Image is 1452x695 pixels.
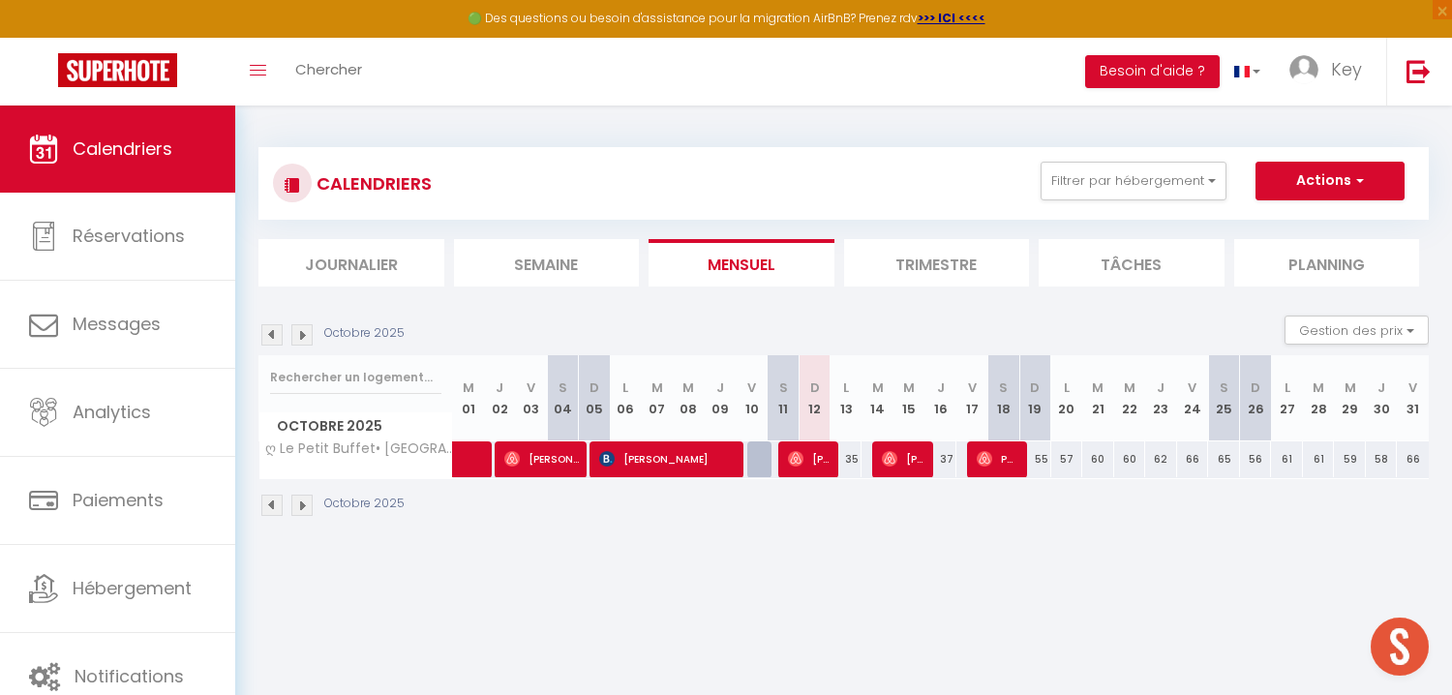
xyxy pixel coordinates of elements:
p: Octobre 2025 [324,495,405,513]
div: 57 [1051,441,1083,477]
th: 24 [1177,355,1209,441]
button: Besoin d'aide ? [1085,55,1220,88]
th: 09 [705,355,737,441]
abbr: L [1064,378,1070,397]
div: 62 [1145,441,1177,477]
input: Rechercher un logement... [270,360,441,395]
th: 08 [673,355,705,441]
span: Calendriers [73,136,172,161]
div: 61 [1271,441,1303,477]
th: 07 [642,355,674,441]
abbr: D [810,378,820,397]
th: 29 [1334,355,1366,441]
abbr: L [843,378,849,397]
div: 59 [1334,441,1366,477]
th: 19 [1019,355,1051,441]
li: Journalier [258,239,444,287]
span: [PERSON_NAME] [599,440,738,477]
abbr: V [968,378,977,397]
div: 37 [924,441,956,477]
abbr: V [747,378,756,397]
button: Actions [1255,162,1405,200]
th: 15 [893,355,925,441]
span: Notifications [75,664,184,688]
abbr: D [1030,378,1040,397]
div: 66 [1177,441,1209,477]
th: 28 [1303,355,1335,441]
abbr: M [872,378,884,397]
abbr: M [903,378,915,397]
span: Octobre 2025 [259,412,452,440]
div: 61 [1303,441,1335,477]
abbr: M [1124,378,1135,397]
div: 66 [1397,441,1429,477]
abbr: S [999,378,1008,397]
div: 60 [1114,441,1146,477]
abbr: V [1408,378,1417,397]
img: logout [1407,59,1431,83]
abbr: L [1285,378,1290,397]
span: [PERSON_NAME] [882,440,924,477]
abbr: M [651,378,663,397]
th: 02 [484,355,516,441]
div: 65 [1208,441,1240,477]
span: Messages [73,312,161,336]
th: 22 [1114,355,1146,441]
span: Paiements [73,488,164,512]
th: 12 [799,355,831,441]
li: Semaine [454,239,640,287]
span: [PERSON_NAME] [504,440,579,477]
abbr: M [1313,378,1324,397]
abbr: V [527,378,535,397]
abbr: M [463,378,474,397]
th: 13 [831,355,862,441]
a: Chercher [281,38,377,106]
span: [PERSON_NAME] [788,440,831,477]
th: 05 [579,355,611,441]
th: 11 [768,355,800,441]
abbr: S [559,378,567,397]
img: ... [1289,55,1318,84]
div: 58 [1366,441,1398,477]
abbr: J [496,378,503,397]
p: Octobre 2025 [324,324,405,343]
th: 06 [610,355,642,441]
abbr: S [779,378,788,397]
span: ღ Le Petit Buffet• [GEOGRAPHIC_DATA] [262,441,456,456]
abbr: L [622,378,628,397]
a: >>> ICI <<<< [918,10,985,26]
th: 03 [516,355,548,441]
th: 30 [1366,355,1398,441]
h3: CALENDRIERS [312,162,432,205]
th: 10 [736,355,768,441]
abbr: S [1220,378,1228,397]
li: Mensuel [649,239,834,287]
span: Réservations [73,224,185,248]
th: 17 [956,355,988,441]
button: Filtrer par hébergement [1041,162,1226,200]
div: 35 [831,441,862,477]
abbr: D [1251,378,1260,397]
abbr: V [1188,378,1196,397]
th: 26 [1240,355,1272,441]
th: 14 [862,355,893,441]
div: 56 [1240,441,1272,477]
li: Trimestre [844,239,1030,287]
th: 01 [453,355,485,441]
span: Analytics [73,400,151,424]
abbr: M [1345,378,1356,397]
th: 18 [988,355,1020,441]
div: Ouvrir le chat [1371,618,1429,676]
span: Key [1331,57,1362,81]
img: Super Booking [58,53,177,87]
abbr: D [590,378,599,397]
th: 31 [1397,355,1429,441]
abbr: J [937,378,945,397]
abbr: J [716,378,724,397]
div: 55 [1019,441,1051,477]
li: Planning [1234,239,1420,287]
th: 04 [547,355,579,441]
th: 27 [1271,355,1303,441]
li: Tâches [1039,239,1225,287]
